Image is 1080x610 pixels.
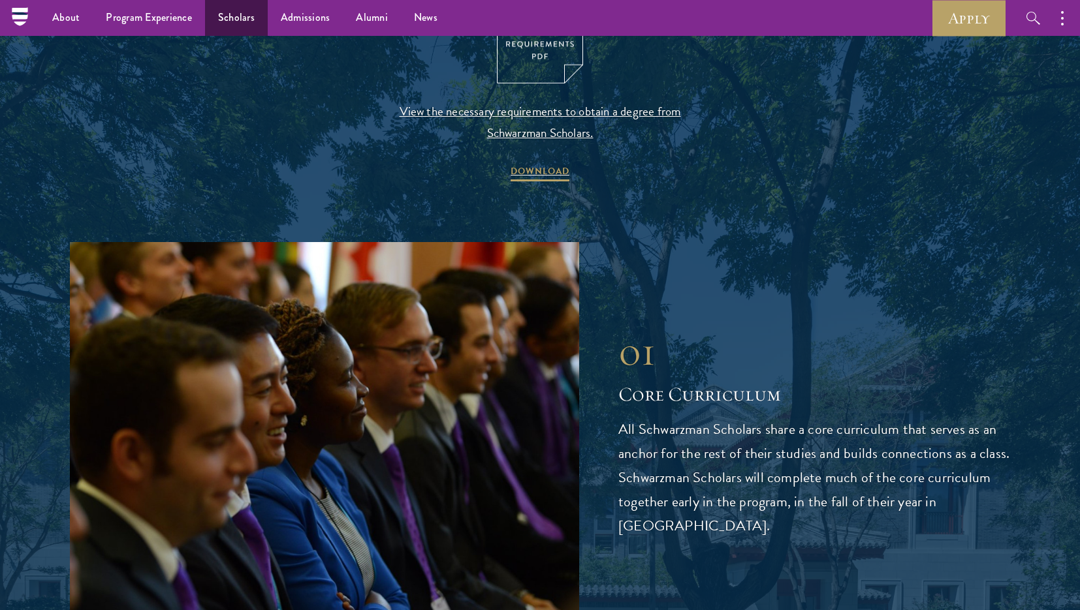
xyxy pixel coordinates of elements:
span: DOWNLOAD [511,163,569,183]
h2: Core Curriculum [618,382,1010,408]
span: View the necessary requirements to obtain a degree from Schwarzman Scholars. [387,100,693,144]
p: All Schwarzman Scholars share a core curriculum that serves as an anchor for the rest of their st... [618,418,1010,538]
div: 01 [618,328,1010,375]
